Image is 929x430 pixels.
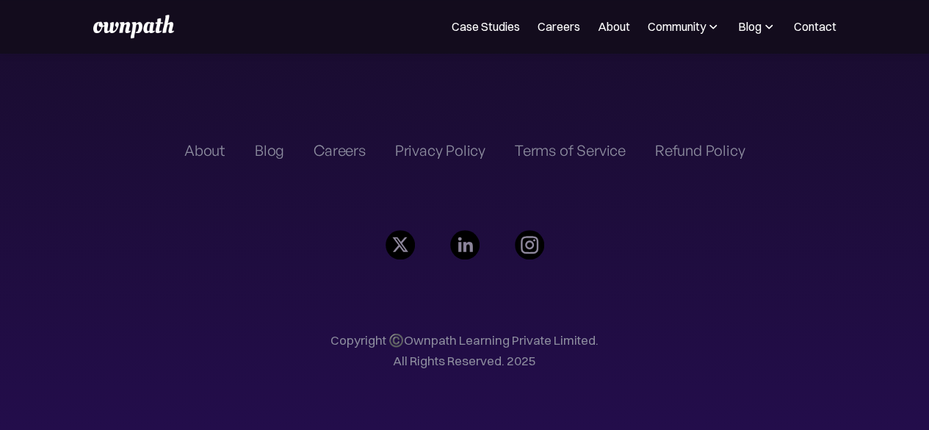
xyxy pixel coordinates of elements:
div: Blog [738,18,776,35]
a: Case Studies [452,18,520,35]
div: Community [648,18,706,35]
a: About [184,142,225,160]
a: About [598,18,630,35]
a: Careers [314,142,366,160]
a: Blog [255,142,284,160]
a: Refund Policy [655,142,745,160]
p: Copyright ©️Ownpath Learning Private Limited. All Rights Reserved. 2025 [184,330,745,371]
a: Careers [538,18,580,35]
a: Contact [794,18,836,35]
a: Terms of Service [515,142,626,160]
div: Blog [738,18,762,35]
a: Privacy Policy [395,142,485,160]
div: Community [648,18,720,35]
